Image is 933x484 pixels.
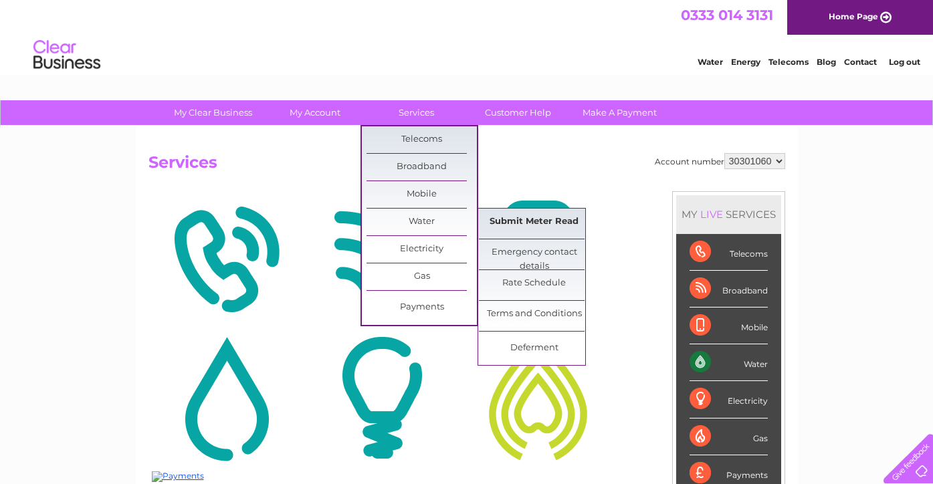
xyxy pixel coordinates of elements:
a: Payments [367,294,477,321]
a: Emergency contact details [479,239,589,266]
a: Make A Payment [564,100,675,125]
div: LIVE [698,208,726,221]
a: Contact [844,57,877,67]
a: Rate Schedule [479,270,589,297]
a: Broadband [367,154,477,180]
div: Gas [690,418,768,455]
a: Submit Meter Read [479,209,589,235]
img: Broadband [308,195,457,324]
a: Electricity [367,236,477,263]
a: Terms and Conditions [479,301,589,328]
a: Gas [367,263,477,290]
img: Gas [463,333,613,463]
a: Energy [731,57,760,67]
div: Clear Business is a trading name of Verastar Limited (registered in [GEOGRAPHIC_DATA] No. 3667643... [3,7,635,65]
h2: Services [148,153,785,178]
a: My Clear Business [158,100,268,125]
a: My Account [260,100,370,125]
a: Mobile [367,181,477,208]
a: Customer Help [463,100,573,125]
a: Deferment [479,335,589,362]
img: Electricity [308,333,457,463]
img: Mobile [463,195,613,324]
a: 0333 014 3131 [681,7,773,23]
img: Telecoms [152,195,301,324]
div: Mobile [690,308,768,344]
a: Blog [817,57,836,67]
a: Services [361,100,472,125]
a: Water [698,57,723,67]
a: Telecoms [367,126,477,153]
img: Payments [152,471,204,482]
div: Telecoms [690,234,768,271]
a: Water [367,209,477,235]
div: Water [690,344,768,381]
img: logo.png [33,35,101,76]
div: Electricity [690,381,768,418]
a: Telecoms [768,57,809,67]
div: Account number [655,153,785,169]
div: Broadband [690,271,768,308]
a: Log out [889,57,920,67]
img: Water [152,333,301,463]
div: MY SERVICES [676,195,781,233]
